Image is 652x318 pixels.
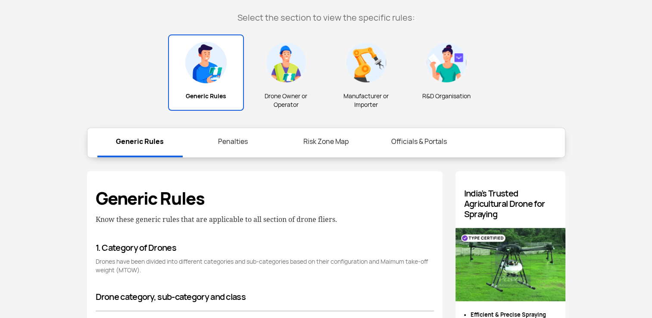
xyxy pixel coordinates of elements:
img: Manufacturer or Importer [346,42,387,83]
span: Manufacturer or Importer [331,92,401,109]
p: Drones have been divided into different categories and sub-categories based on their configuratio... [96,257,434,274]
h4: Drone category, sub-category and class [96,292,434,302]
h4: India’s Trusted Agricultural Drone for Spraying [464,188,557,219]
h3: Generic Rules [96,188,434,209]
a: Penalties [190,128,276,156]
h4: 1. Category of Drones [96,243,434,253]
img: Paras Drone. [455,228,565,301]
span: Generic Rules [172,92,240,100]
p: Know these generic rules that are applicable to all section of drone fliers. [96,213,434,225]
img: Drone Owner or <br/> Operator [265,42,307,83]
a: Risk Zone Map [284,128,369,156]
span: R&D Organisation [412,92,481,100]
img: Generic Rules [185,42,227,83]
span: Drone Owner or Operator [251,92,321,109]
a: Officials & Portals [377,128,462,156]
img: R&D Organisation [426,42,467,83]
a: Generic Rules [97,128,183,157]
